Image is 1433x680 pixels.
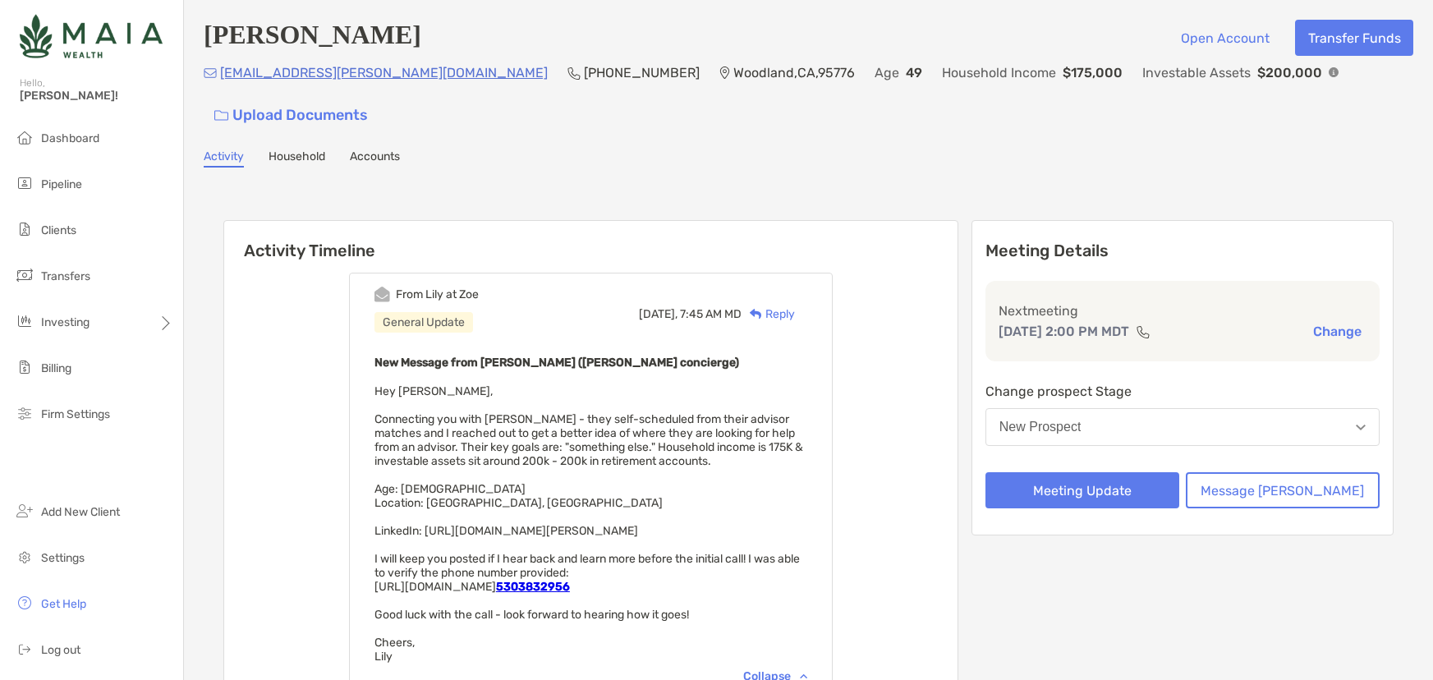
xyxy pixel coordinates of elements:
img: communication type [1136,325,1151,338]
p: Age [875,62,899,83]
img: logout icon [15,639,34,659]
span: Investing [41,315,90,329]
a: Accounts [350,149,400,168]
a: Upload Documents [204,98,379,133]
a: Activity [204,149,244,168]
img: pipeline icon [15,173,34,193]
div: From Lily at Zoe [396,287,479,301]
img: Chevron icon [800,673,807,678]
p: [DATE] 2:00 PM MDT [999,321,1129,342]
span: Clients [41,223,76,237]
p: $175,000 [1063,62,1123,83]
span: Dashboard [41,131,99,145]
h6: Activity Timeline [224,221,958,260]
button: New Prospect [985,408,1380,446]
span: Billing [41,361,71,375]
a: Household [269,149,325,168]
span: Log out [41,643,80,657]
span: 7:45 AM MD [680,307,742,321]
button: Transfer Funds [1295,20,1413,56]
img: Email Icon [204,68,217,78]
p: 49 [906,62,922,83]
button: Message [PERSON_NAME] [1186,472,1380,508]
p: Next meeting [999,301,1366,321]
img: add_new_client icon [15,501,34,521]
img: Event icon [374,287,390,302]
span: Add New Client [41,505,120,519]
p: Woodland , CA , 95776 [733,62,855,83]
p: Household Income [942,62,1056,83]
img: settings icon [15,547,34,567]
img: Info Icon [1329,67,1339,77]
span: Hey [PERSON_NAME], Connecting you with [PERSON_NAME] - they self-scheduled from their advisor mat... [374,384,803,664]
h4: [PERSON_NAME] [204,20,421,56]
a: 5303832956 [496,580,570,594]
p: Change prospect Stage [985,381,1380,402]
img: Open dropdown arrow [1356,425,1366,430]
img: Phone Icon [567,67,581,80]
span: Transfers [41,269,90,283]
div: General Update [374,312,473,333]
b: New Message from [PERSON_NAME] ([PERSON_NAME] concierge) [374,356,739,370]
div: Reply [742,306,795,323]
p: $200,000 [1257,62,1322,83]
img: transfers icon [15,265,34,285]
button: Change [1308,323,1366,340]
p: [PHONE_NUMBER] [584,62,700,83]
img: Location Icon [719,67,730,80]
img: Reply icon [750,309,762,319]
img: billing icon [15,357,34,377]
span: [PERSON_NAME]! [20,89,173,103]
img: get-help icon [15,593,34,613]
span: Settings [41,551,85,565]
img: firm-settings icon [15,403,34,423]
p: [EMAIL_ADDRESS][PERSON_NAME][DOMAIN_NAME] [220,62,548,83]
img: button icon [214,110,228,122]
span: Firm Settings [41,407,110,421]
span: [DATE], [639,307,677,321]
span: Pipeline [41,177,82,191]
img: clients icon [15,219,34,239]
img: dashboard icon [15,127,34,147]
div: New Prospect [999,420,1082,434]
img: Zoe Logo [20,7,163,66]
button: Meeting Update [985,472,1179,508]
p: Investable Assets [1142,62,1251,83]
p: Meeting Details [985,241,1380,261]
span: Get Help [41,597,86,611]
button: Open Account [1168,20,1282,56]
img: investing icon [15,311,34,331]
